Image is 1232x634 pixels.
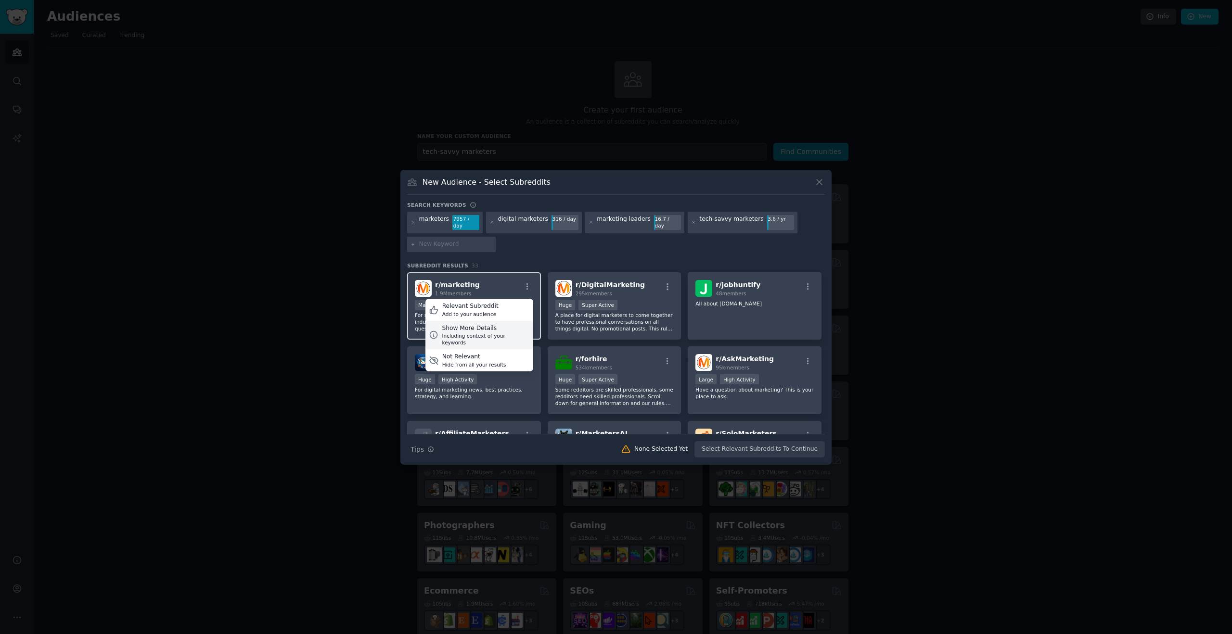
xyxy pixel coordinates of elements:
[452,215,479,230] div: 7957 / day
[720,374,759,384] div: High Activity
[695,429,712,445] img: SoloMarketers
[716,430,776,437] span: r/ SoloMarketers
[716,365,749,370] span: 95k members
[576,365,612,370] span: 534k members
[695,354,712,371] img: AskMarketing
[415,300,442,310] div: Massive
[654,215,681,230] div: 16.7 / day
[555,312,674,332] p: A place for digital marketers to come together to have professional conversations on all things d...
[419,215,449,230] div: marketers
[767,215,794,224] div: 3.6 / yr
[695,386,814,400] p: Have a question about marketing? This is your place to ask.
[415,386,533,400] p: For digital marketing news, best practices, strategy, and learning.
[634,445,688,454] div: None Selected Yet
[576,291,612,296] span: 295k members
[442,332,529,346] div: Including context of your keywords
[716,291,746,296] span: 48 members
[555,280,572,297] img: DigitalMarketing
[695,300,814,307] p: All about [DOMAIN_NAME]
[438,374,477,384] div: High Activity
[597,215,651,230] div: marketing leaders
[716,281,760,289] span: r/ jobhuntify
[555,374,576,384] div: Huge
[411,444,424,455] span: Tips
[578,300,617,310] div: Super Active
[407,262,468,269] span: Subreddit Results
[716,355,774,363] span: r/ AskMarketing
[435,281,480,289] span: r/ marketing
[407,202,466,208] h3: Search keywords
[555,300,576,310] div: Huge
[498,215,548,230] div: digital marketers
[442,353,506,361] div: Not Relevant
[555,354,572,371] img: forhire
[472,263,478,268] span: 33
[442,324,529,333] div: Show More Details
[555,386,674,406] p: Some redditors are skilled professionals, some redditors need skilled professionals. Scroll down ...
[695,280,712,297] img: jobhuntify
[419,240,492,249] input: New Keyword
[695,374,717,384] div: Large
[435,291,472,296] span: 1.9M members
[435,430,509,437] span: r/ AffiliateMarketers
[415,312,533,332] p: For marketing communications + advertising industry professionals to discuss and ask questions re...
[578,374,617,384] div: Super Active
[576,281,645,289] span: r/ DigitalMarketing
[699,215,763,230] div: tech-savvy marketers
[415,354,432,371] img: digital_marketing
[552,215,578,224] div: 316 / day
[415,280,432,297] img: marketing
[442,311,499,317] div: Add to your audience
[555,429,572,445] img: MarketersAI
[442,302,499,311] div: Relevant Subreddit
[576,430,628,437] span: r/ MarketersAI
[423,177,551,187] h3: New Audience - Select Subreddits
[415,374,435,384] div: Huge
[576,355,607,363] span: r/ forhire
[442,361,506,368] div: Hide from all your results
[407,441,437,458] button: Tips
